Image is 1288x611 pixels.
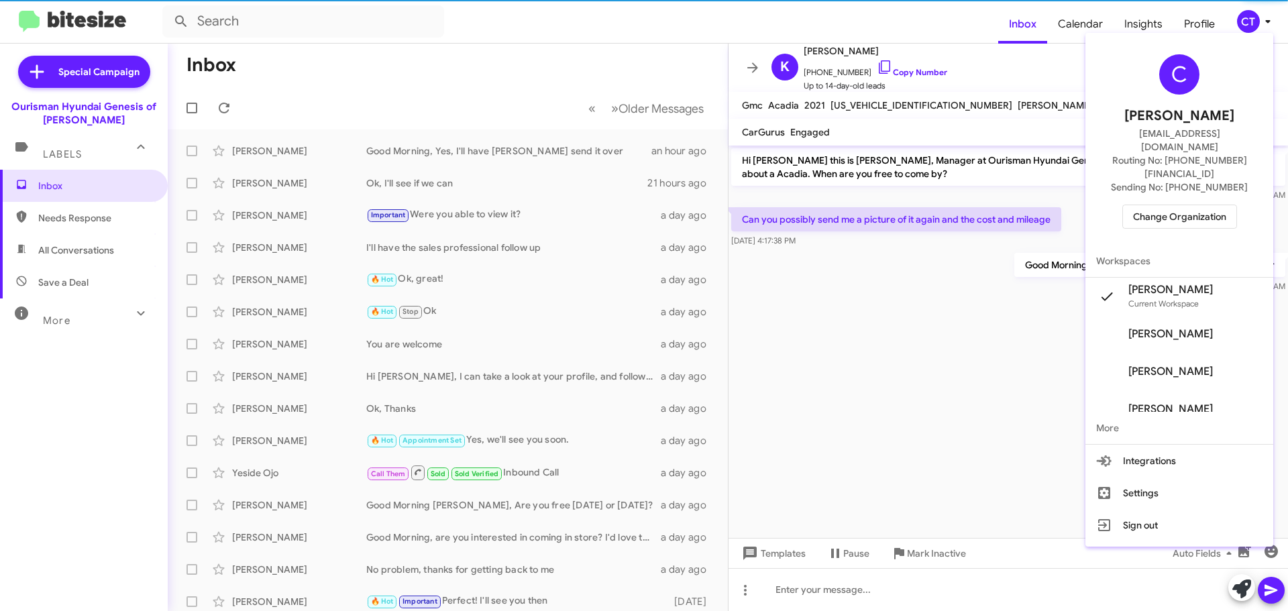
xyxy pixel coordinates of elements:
[1085,445,1273,477] button: Integrations
[1102,127,1257,154] span: [EMAIL_ADDRESS][DOMAIN_NAME]
[1085,509,1273,541] button: Sign out
[1133,205,1226,228] span: Change Organization
[1128,365,1213,378] span: [PERSON_NAME]
[1159,54,1199,95] div: C
[1128,402,1213,416] span: [PERSON_NAME]
[1124,105,1234,127] span: [PERSON_NAME]
[1128,298,1199,309] span: Current Workspace
[1111,180,1248,194] span: Sending No: [PHONE_NUMBER]
[1128,327,1213,341] span: [PERSON_NAME]
[1085,477,1273,509] button: Settings
[1102,154,1257,180] span: Routing No: [PHONE_NUMBER][FINANCIAL_ID]
[1085,245,1273,277] span: Workspaces
[1085,412,1273,444] span: More
[1122,205,1237,229] button: Change Organization
[1128,283,1213,296] span: [PERSON_NAME]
